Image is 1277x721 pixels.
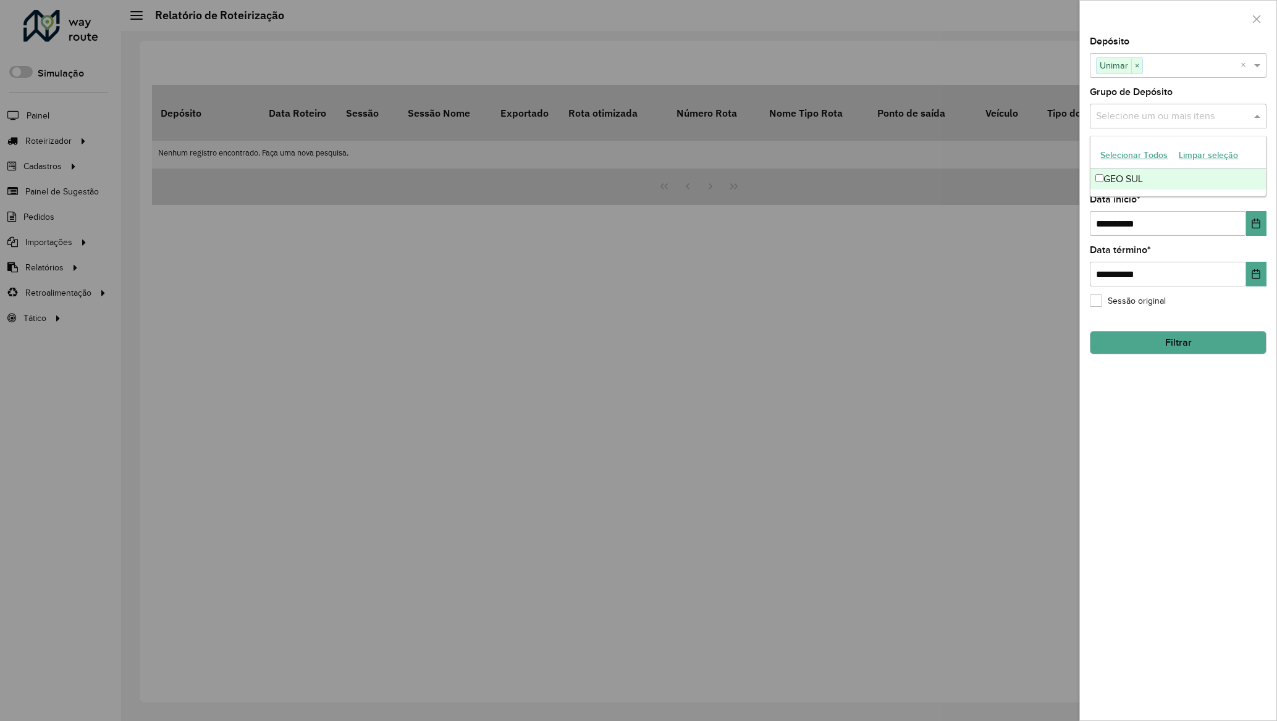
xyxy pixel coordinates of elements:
span: × [1131,59,1142,73]
span: Clear all [1241,58,1251,73]
label: Sessão original [1090,294,1166,307]
button: Choose Date [1246,211,1266,236]
button: Filtrar [1090,331,1266,354]
label: Depósito [1090,34,1129,49]
span: Unimar [1097,58,1131,73]
label: Data início [1090,192,1140,207]
button: Limpar seleção [1173,146,1244,165]
label: Data término [1090,243,1151,257]
button: Choose Date [1246,262,1266,286]
ng-dropdown-panel: Options list [1090,136,1266,197]
button: Selecionar Todos [1095,146,1173,165]
div: GEO SUL [1090,169,1265,190]
label: Grupo de Depósito [1090,85,1173,99]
